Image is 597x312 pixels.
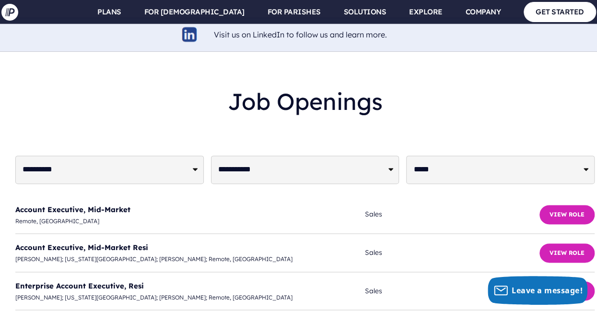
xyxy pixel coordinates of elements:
[539,205,595,224] button: View Role
[512,285,583,296] span: Leave a message!
[15,80,595,123] h2: Job Openings
[15,216,365,227] span: Remote, [GEOGRAPHIC_DATA]
[15,292,365,303] span: [PERSON_NAME]; [US_STATE][GEOGRAPHIC_DATA]; [PERSON_NAME]; Remote, [GEOGRAPHIC_DATA]
[365,247,539,259] span: Sales
[15,205,130,214] a: Account Executive, Mid-Market
[181,25,199,43] img: linkedin-logo
[524,2,596,22] a: GET STARTED
[15,281,144,290] a: Enterprise Account Executive, Resi
[488,276,587,305] button: Leave a message!
[365,208,539,220] span: Sales
[539,243,595,263] button: View Role
[15,254,365,264] span: [PERSON_NAME]; [US_STATE][GEOGRAPHIC_DATA]; [PERSON_NAME]; Remote, [GEOGRAPHIC_DATA]
[214,30,387,39] a: Visit us on LinkedIn to follow us and learn more.
[15,243,148,252] a: Account Executive, Mid-Market Resi
[365,285,539,297] span: Sales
